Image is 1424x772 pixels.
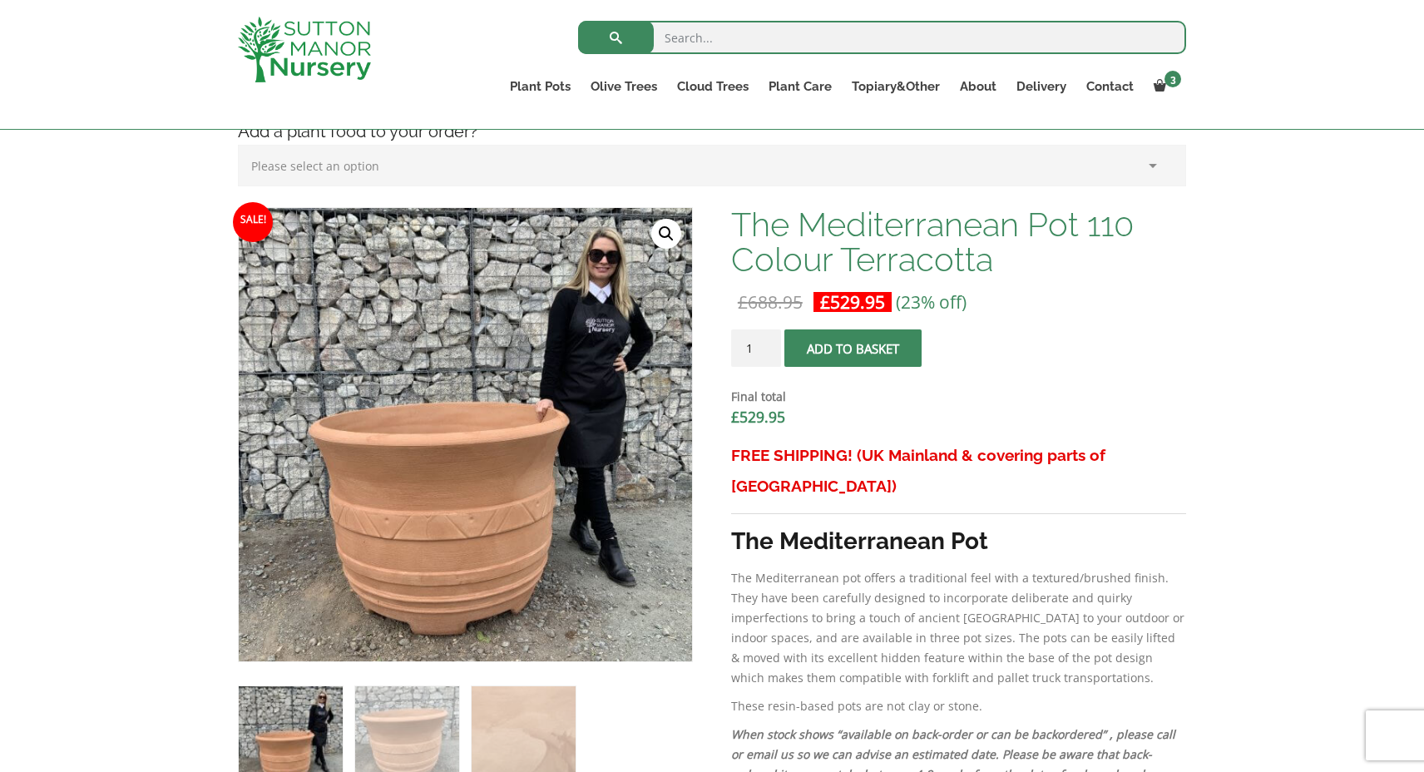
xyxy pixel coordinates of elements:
[731,407,739,427] span: £
[1164,71,1181,87] span: 3
[238,17,371,82] img: logo
[731,207,1186,277] h1: The Mediterranean Pot 110 Colour Terracotta
[1144,75,1186,98] a: 3
[233,202,273,242] span: Sale!
[731,527,988,555] strong: The Mediterranean Pot
[896,290,967,314] span: (23% off)
[731,440,1186,502] h3: FREE SHIPPING! (UK Mainland & covering parts of [GEOGRAPHIC_DATA])
[820,290,830,314] span: £
[738,290,748,314] span: £
[225,119,1199,145] h4: Add a plant food to your order?
[731,696,1186,716] p: These resin-based pots are not clay or stone.
[784,329,922,367] button: Add to basket
[738,290,803,314] bdi: 688.95
[1006,75,1076,98] a: Delivery
[581,75,667,98] a: Olive Trees
[651,219,681,249] a: View full-screen image gallery
[731,407,785,427] bdi: 529.95
[578,21,1186,54] input: Search...
[667,75,759,98] a: Cloud Trees
[731,329,781,367] input: Product quantity
[820,290,885,314] bdi: 529.95
[731,568,1186,688] p: The Mediterranean pot offers a traditional feel with a textured/brushed finish. They have been ca...
[759,75,842,98] a: Plant Care
[731,387,1186,407] dt: Final total
[842,75,950,98] a: Topiary&Other
[1076,75,1144,98] a: Contact
[500,75,581,98] a: Plant Pots
[950,75,1006,98] a: About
